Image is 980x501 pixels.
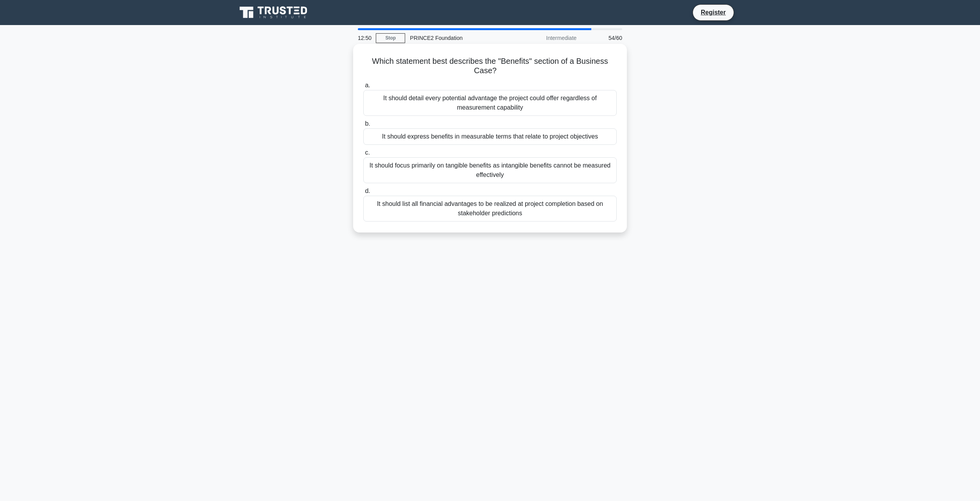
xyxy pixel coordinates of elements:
[365,82,370,88] span: a.
[363,56,617,76] h5: Which statement best describes the "Benefits" section of a Business Case?
[581,30,627,46] div: 54/60
[696,7,731,17] a: Register
[513,30,581,46] div: Intermediate
[353,30,376,46] div: 12:50
[405,30,513,46] div: PRINCE2 Foundation
[365,120,370,127] span: b.
[365,187,370,194] span: d.
[376,33,405,43] a: Stop
[363,90,617,116] div: It should detail every potential advantage the project could offer regardless of measurement capa...
[363,157,617,183] div: It should focus primarily on tangible benefits as intangible benefits cannot be measured effectively
[363,128,617,145] div: It should express benefits in measurable terms that relate to project objectives
[365,149,370,156] span: c.
[363,196,617,222] div: It should list all financial advantages to be realized at project completion based on stakeholder...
